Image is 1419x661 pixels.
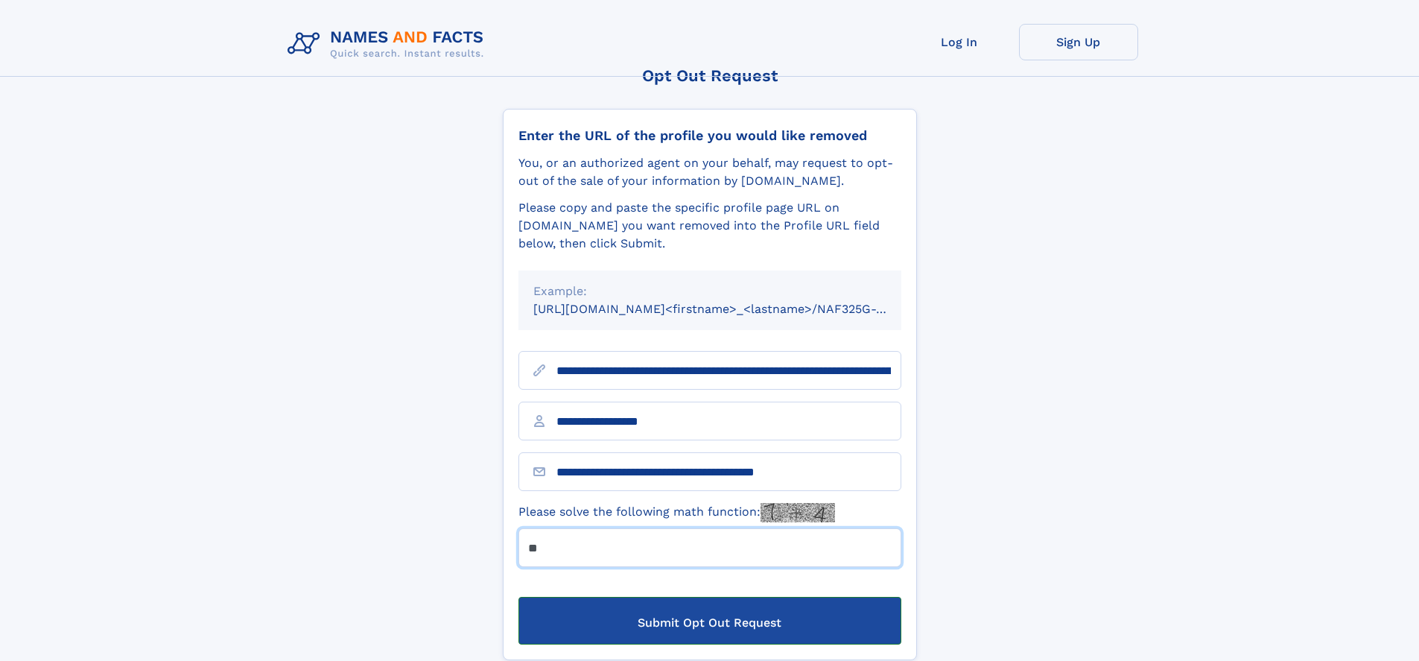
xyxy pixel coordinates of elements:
a: Sign Up [1019,24,1138,60]
label: Please solve the following math function: [518,503,835,522]
div: Please copy and paste the specific profile page URL on [DOMAIN_NAME] you want removed into the Pr... [518,199,901,253]
div: You, or an authorized agent on your behalf, may request to opt-out of the sale of your informatio... [518,154,901,190]
img: Logo Names and Facts [282,24,496,64]
a: Log In [900,24,1019,60]
div: Example: [533,282,886,300]
button: Submit Opt Out Request [518,597,901,645]
small: [URL][DOMAIN_NAME]<firstname>_<lastname>/NAF325G-xxxxxxxx [533,302,930,316]
div: Enter the URL of the profile you would like removed [518,127,901,144]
